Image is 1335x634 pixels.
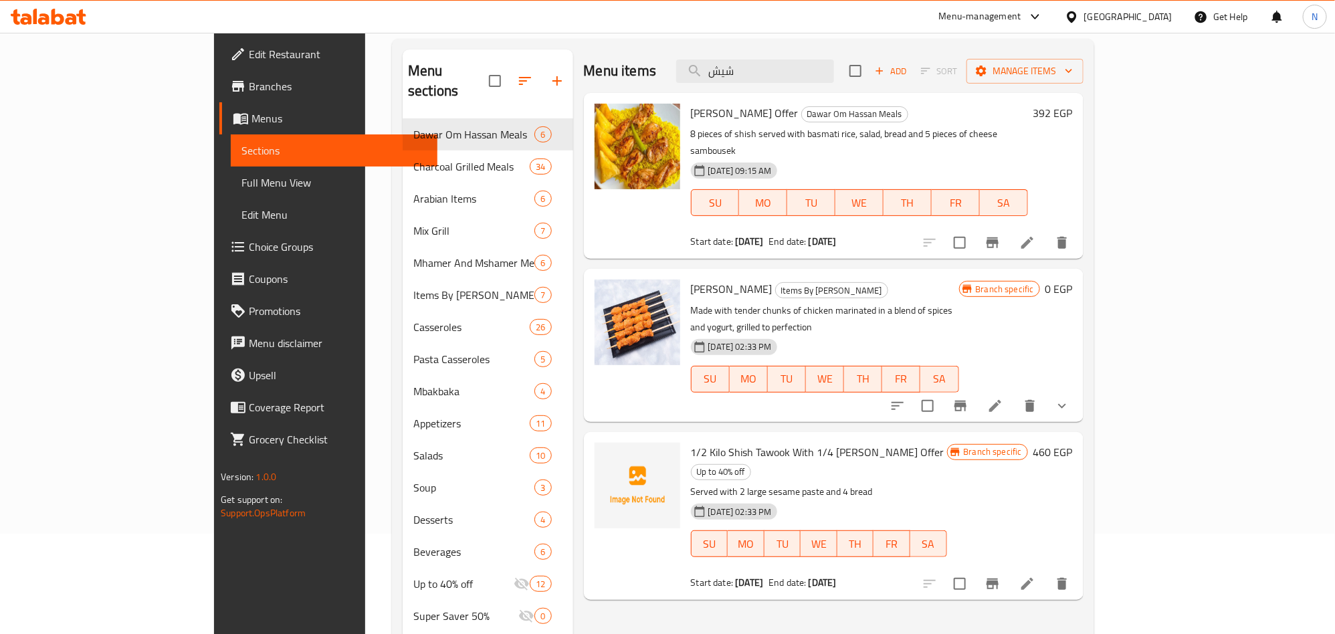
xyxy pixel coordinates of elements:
div: Super Saver 50% [413,608,518,624]
span: [PERSON_NAME] [691,279,773,299]
button: SA [910,530,947,557]
span: N [1312,9,1318,24]
span: TH [843,534,869,554]
div: Items By Kilo [775,282,888,298]
div: Salads [413,447,530,463]
span: [PERSON_NAME] Offer [691,103,799,123]
div: Soup [413,480,534,496]
span: 0 [535,610,550,623]
span: 1/2 Kilo Shish Tawook With 1/4 [PERSON_NAME] Offer [691,442,944,462]
span: Beverages [413,544,534,560]
a: Upsell [219,359,437,391]
div: Soup3 [403,471,573,504]
a: Menus [219,102,437,134]
div: Super Saver 50%0 [403,600,573,632]
div: items [530,158,551,175]
span: Charcoal Grilled Meals [413,158,530,175]
button: SU [691,366,730,393]
div: Arabian Items6 [403,183,573,215]
button: SU [691,530,728,557]
a: Coverage Report [219,391,437,423]
button: Branch-specific-item [944,390,977,422]
div: Menu-management [939,9,1021,25]
span: Items By [PERSON_NAME] [413,287,534,303]
span: 1.0.0 [256,468,277,486]
span: Add item [869,61,912,82]
div: items [534,287,551,303]
a: Edit menu item [1019,576,1035,592]
div: Items By Kilo [413,287,534,303]
span: 12 [530,578,550,591]
b: [DATE] [809,233,837,250]
span: Choice Groups [249,239,426,255]
h6: 0 EGP [1045,280,1073,298]
input: search [676,60,834,83]
button: delete [1046,227,1078,259]
span: Select section [841,57,869,85]
img: Shish Tawook [595,280,680,365]
span: WE [811,369,839,389]
button: delete [1014,390,1046,422]
button: Branch-specific-item [977,227,1009,259]
span: Desserts [413,512,534,528]
h2: Menu items [584,61,657,81]
svg: Inactive section [518,608,534,624]
h2: Menu sections [408,61,488,101]
div: items [534,191,551,207]
button: Branch-specific-item [977,568,1009,600]
span: Mhamer And Mshamer Meals [413,255,534,271]
span: Dawar Om Hassan Meals [802,106,908,122]
a: Coupons [219,263,437,295]
a: Edit menu item [987,398,1003,414]
span: 11 [530,417,550,430]
span: 7 [535,225,550,237]
span: Appetizers [413,415,530,431]
span: MO [744,193,782,213]
div: Pasta Casseroles5 [403,343,573,375]
span: TH [889,193,926,213]
span: TU [773,369,801,389]
span: 3 [535,482,550,494]
svg: Inactive section [514,576,530,592]
div: items [534,223,551,239]
b: [DATE] [735,574,763,591]
button: MO [730,366,768,393]
button: WE [835,189,884,216]
a: Edit Menu [231,199,437,231]
button: SA [920,366,958,393]
span: Menu disclaimer [249,335,426,351]
a: Full Menu View [231,167,437,199]
a: Grocery Checklist [219,423,437,455]
span: 4 [535,385,550,398]
span: TH [849,369,877,389]
div: Desserts4 [403,504,573,536]
h6: 392 EGP [1033,104,1073,122]
span: Upsell [249,367,426,383]
div: items [534,544,551,560]
span: End date: [768,233,806,250]
span: 34 [530,161,550,173]
div: items [534,383,551,399]
div: Charcoal Grilled Meals34 [403,150,573,183]
div: Up to 40% off [413,576,514,592]
p: Made with tender chunks of chicken marinated in a blend of spices and yogurt, grilled to perfection [691,302,959,336]
span: TU [770,534,796,554]
span: Coupons [249,271,426,287]
button: TU [768,366,806,393]
span: FR [888,369,915,389]
b: [DATE] [735,233,763,250]
button: FR [932,189,980,216]
div: items [534,255,551,271]
div: items [534,480,551,496]
span: 26 [530,321,550,334]
button: SU [691,189,740,216]
span: SA [916,534,942,554]
a: Support.OpsPlatform [221,504,306,522]
span: [DATE] 02:33 PM [703,340,777,353]
div: Up to 40% off [691,464,751,480]
span: Grocery Checklist [249,431,426,447]
span: Sections [241,142,426,158]
span: End date: [768,574,806,591]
